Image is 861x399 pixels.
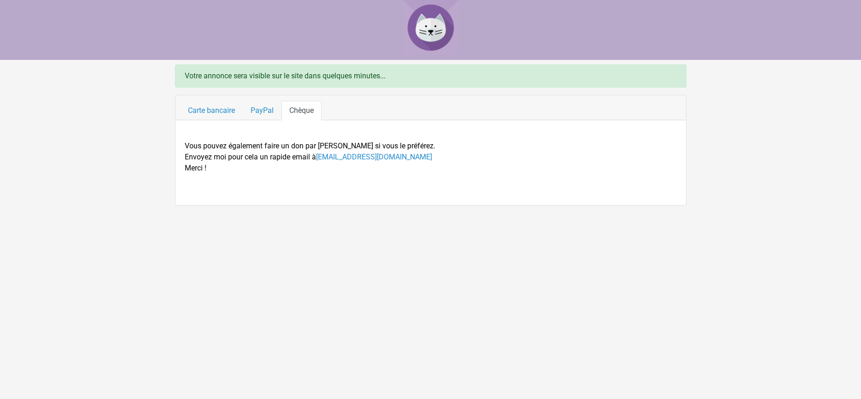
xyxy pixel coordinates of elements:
a: [EMAIL_ADDRESS][DOMAIN_NAME] [316,153,432,161]
a: Chèque [281,101,322,120]
a: Carte bancaire [180,101,243,120]
a: PayPal [243,101,281,120]
p: Vous pouvez également faire un don par [PERSON_NAME] si vous le préférez. Envoyez moi pour cela u... [185,141,677,174]
div: Votre annonce sera visible sur le site dans quelques minutes... [175,65,686,88]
